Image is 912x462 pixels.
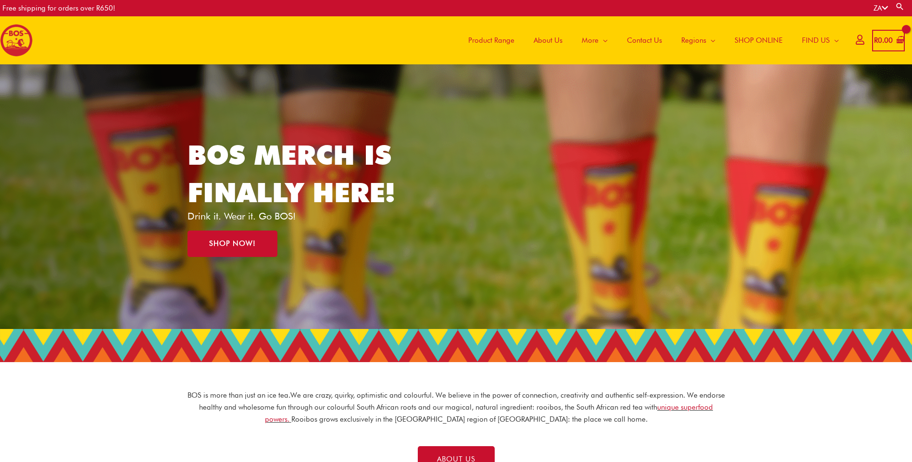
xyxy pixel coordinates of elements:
[874,4,888,12] a: ZA
[672,16,725,64] a: Regions
[187,211,410,221] p: Drink it. Wear it. Go BOS!
[572,16,617,64] a: More
[534,26,562,55] span: About Us
[187,231,277,257] a: SHOP NOW!
[582,26,599,55] span: More
[802,26,830,55] span: FIND US
[874,36,893,45] bdi: 0.00
[874,36,878,45] span: R
[735,26,783,55] span: SHOP ONLINE
[209,240,256,247] span: SHOP NOW!
[524,16,572,64] a: About Us
[187,139,395,208] a: BOS MERCH IS FINALLY HERE!
[451,16,849,64] nav: Site Navigation
[627,26,662,55] span: Contact Us
[681,26,706,55] span: Regions
[617,16,672,64] a: Contact Us
[459,16,524,64] a: Product Range
[265,403,713,424] a: unique superfood powers.
[872,30,905,51] a: View Shopping Cart, empty
[725,16,792,64] a: SHOP ONLINE
[187,389,725,425] p: BOS is more than just an ice tea. We are crazy, quirky, optimistic and colourful. We believe in t...
[895,2,905,11] a: Search button
[468,26,514,55] span: Product Range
